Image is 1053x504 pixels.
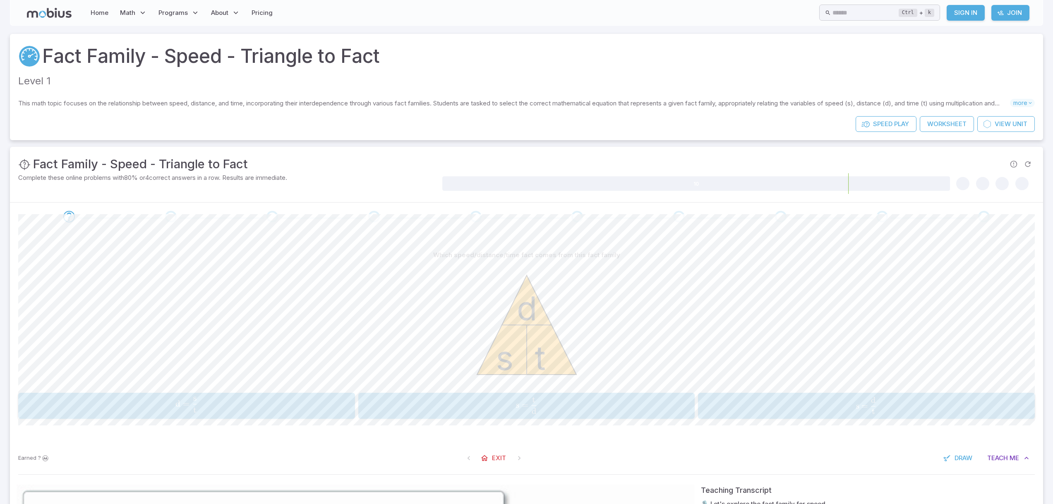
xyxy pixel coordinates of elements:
button: Draw [939,450,978,466]
span: = [521,400,528,410]
div: Go to the next question [165,211,177,222]
span: Exit [492,454,506,463]
span: = [183,399,189,409]
span: s [193,393,197,403]
span: s [516,400,519,410]
span: d [871,395,876,405]
span: ​ [197,397,197,406]
span: s [856,401,859,411]
span: t [872,406,876,416]
span: Programs [158,8,188,17]
span: Refresh Question [1021,157,1035,171]
span: View [995,119,1011,129]
span: ? [38,454,41,462]
span: t [532,394,535,404]
span: d [175,399,180,409]
div: Go to the next question [673,211,685,222]
a: Fact Family - Speed - Triangle to Fact [42,42,380,70]
span: d [531,406,536,416]
div: Go to the next question [368,211,380,222]
a: Join [991,5,1029,21]
div: Go to the next question [470,211,482,222]
h3: Fact Family - Speed - Triangle to Fact [33,155,248,173]
a: Sign In [947,5,985,21]
p: Complete these online problems with 80 % or 4 correct answers in a row. Results are immediate. [18,173,441,182]
span: Unit [1012,119,1027,129]
div: Go to the next question [571,211,583,222]
text: s [496,337,513,377]
span: Play [894,119,909,129]
span: On First Question [461,451,476,466]
span: t [193,405,197,415]
span: Earned [18,454,36,462]
text: d [517,288,537,328]
kbd: Ctrl [899,9,917,17]
a: Pricing [249,3,275,22]
span: Draw [955,454,972,463]
p: Sign In to earn Mobius dollars [18,454,50,462]
p: Which speed/distance/time fact comes from this fact family [433,251,620,260]
div: Go to the next question [266,211,278,222]
span: = [861,401,868,411]
span: ​ [536,397,537,408]
div: Go to the next question [978,211,990,222]
div: Go to the next question [63,211,75,222]
a: Worksheet [920,116,974,132]
a: Exit [476,450,512,466]
button: TeachMe [981,450,1035,466]
span: Speed [873,119,892,129]
span: About [211,8,228,17]
a: SpeedPlay [856,116,916,132]
span: Report an issue with the question [1007,157,1021,171]
span: Math [120,8,135,17]
div: Go to the next question [876,211,888,222]
div: Go to the next question [775,211,787,222]
div: + [899,8,934,18]
span: Teach [987,454,1008,463]
span: Me [1010,454,1019,463]
a: Home [88,3,111,22]
a: Speed/Distance/Time [18,45,41,67]
p: This math topic focuses on the relationship between speed, distance, and time, incorporating thei... [18,99,1010,108]
text: t [535,337,546,377]
span: On Latest Question [512,451,527,466]
div: Teaching Transcript [701,485,1036,496]
kbd: k [925,9,934,17]
p: Level 1 [18,74,1035,89]
a: ViewUnit [977,116,1035,132]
